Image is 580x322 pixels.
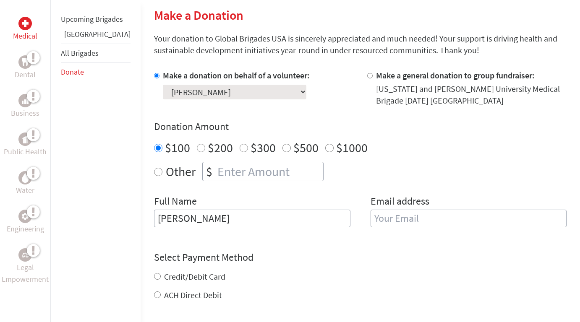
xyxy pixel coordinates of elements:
[61,10,131,29] li: Upcoming Brigades
[251,140,276,156] label: $300
[64,29,131,39] a: [GEOGRAPHIC_DATA]
[336,140,368,156] label: $1000
[2,248,49,285] a: Legal EmpowermentLegal Empowerment
[18,55,32,69] div: Dental
[154,33,567,56] p: Your donation to Global Brigades USA is sincerely appreciated and much needed! Your support is dr...
[203,162,216,181] div: $
[13,17,37,42] a: MedicalMedical
[16,184,34,196] p: Water
[18,210,32,223] div: Engineering
[22,213,29,220] img: Engineering
[371,210,567,227] input: Your Email
[16,171,34,196] a: WaterWater
[376,83,567,106] div: [US_STATE] and [PERSON_NAME] University Medical Brigade [DATE] [GEOGRAPHIC_DATA]
[2,262,49,285] p: Legal Empowerment
[22,97,29,104] img: Business
[22,252,29,257] img: Legal Empowerment
[61,29,131,44] li: Panama
[61,14,123,24] a: Upcoming Brigades
[61,48,99,58] a: All Brigades
[18,94,32,107] div: Business
[22,58,29,66] img: Dental
[61,63,131,81] li: Donate
[154,251,567,264] h4: Select Payment Method
[371,195,429,210] label: Email address
[216,162,323,181] input: Enter Amount
[7,210,44,235] a: EngineeringEngineering
[13,30,37,42] p: Medical
[18,171,32,184] div: Water
[18,248,32,262] div: Legal Empowerment
[7,223,44,235] p: Engineering
[154,210,350,227] input: Enter Full Name
[15,55,36,80] a: DentalDental
[376,70,535,80] label: Make a general donation to group fundraiser:
[22,20,29,27] img: Medical
[164,290,222,300] label: ACH Direct Debit
[22,135,29,143] img: Public Health
[166,162,196,181] label: Other
[293,140,319,156] label: $500
[154,195,197,210] label: Full Name
[163,70,310,80] label: Make a donation on behalf of a volunteer:
[61,44,131,63] li: All Brigades
[11,107,39,119] p: Business
[4,132,47,158] a: Public HealthPublic Health
[164,271,225,282] label: Credit/Debit Card
[154,120,567,133] h4: Donation Amount
[165,140,190,156] label: $100
[22,173,29,182] img: Water
[15,69,36,80] p: Dental
[18,17,32,30] div: Medical
[208,140,233,156] label: $200
[154,8,567,23] h2: Make a Donation
[18,132,32,146] div: Public Health
[11,94,39,119] a: BusinessBusiness
[4,146,47,158] p: Public Health
[61,67,84,77] a: Donate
